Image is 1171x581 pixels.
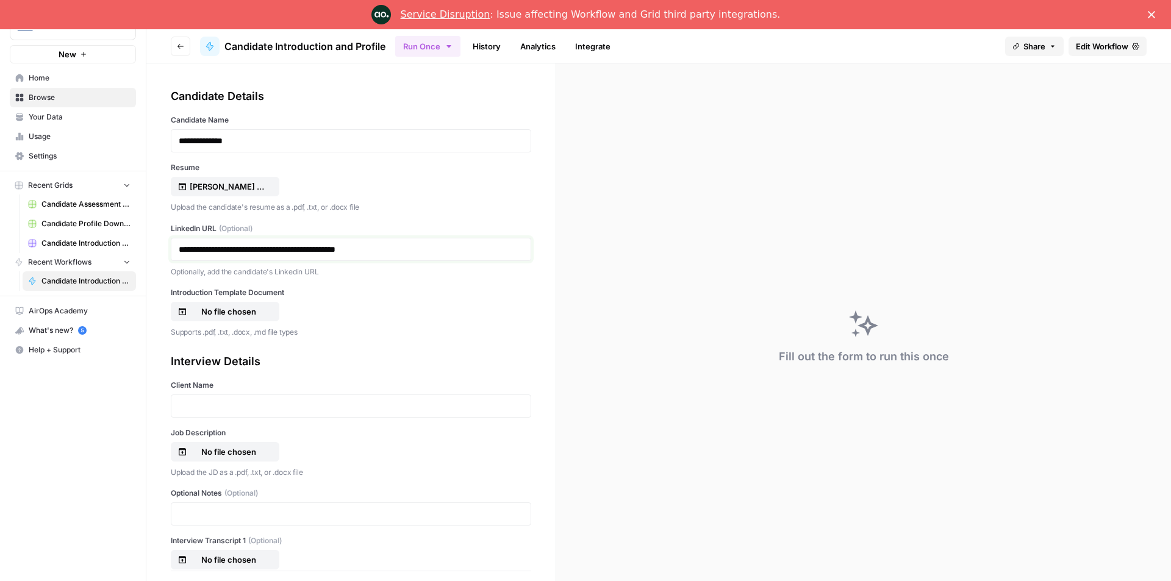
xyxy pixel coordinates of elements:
[171,266,531,278] p: Optionally, add the candidate's Linkedin URL
[41,199,131,210] span: Candidate Assessment Download Sheet
[29,305,131,316] span: AirOps Academy
[1069,37,1147,56] a: Edit Workflow
[10,340,136,360] button: Help + Support
[41,276,131,287] span: Candidate Introduction and Profile
[171,353,531,370] div: Interview Details
[568,37,618,56] a: Integrate
[171,326,531,338] p: Supports .pdf, .txt, .docx, .md file types
[1076,40,1128,52] span: Edit Workflow
[200,37,385,56] a: Candidate Introduction and Profile
[28,257,91,268] span: Recent Workflows
[28,180,73,191] span: Recent Grids
[219,223,252,234] span: (Optional)
[171,177,279,196] button: [PERSON_NAME] Resume.pdf
[23,271,136,291] a: Candidate Introduction and Profile
[190,180,268,193] p: [PERSON_NAME] Resume.pdf
[465,37,508,56] a: History
[10,146,136,166] a: Settings
[81,327,84,333] text: 5
[248,535,282,546] span: (Optional)
[1148,11,1160,18] div: Close
[513,37,563,56] a: Analytics
[171,380,531,391] label: Client Name
[190,305,268,318] p: No file chosen
[78,326,87,335] a: 5
[23,194,136,214] a: Candidate Assessment Download Sheet
[59,48,76,60] span: New
[10,127,136,146] a: Usage
[171,115,531,126] label: Candidate Name
[10,321,136,340] button: What's new? 5
[29,344,131,355] span: Help + Support
[171,302,279,321] button: No file chosen
[10,68,136,88] a: Home
[10,301,136,321] a: AirOps Academy
[41,238,131,249] span: Candidate Introduction Download Sheet
[224,39,385,54] span: Candidate Introduction and Profile
[171,442,279,462] button: No file chosen
[190,554,268,566] p: No file chosen
[371,5,391,24] img: Profile image for Engineering
[41,218,131,229] span: Candidate Profile Download Sheet
[171,287,531,298] label: Introduction Template Document
[10,107,136,127] a: Your Data
[29,131,131,142] span: Usage
[171,88,531,105] div: Candidate Details
[29,73,131,84] span: Home
[190,446,268,458] p: No file chosen
[10,321,135,340] div: What's new?
[29,92,131,103] span: Browse
[171,550,279,569] button: No file chosen
[171,162,531,173] label: Resume
[171,223,531,234] label: LinkedIn URL
[171,488,531,499] label: Optional Notes
[23,214,136,233] a: Candidate Profile Download Sheet
[1005,37,1064,56] button: Share
[29,151,131,162] span: Settings
[401,9,490,20] a: Service Disruption
[10,176,136,194] button: Recent Grids
[1023,40,1045,52] span: Share
[171,535,531,546] label: Interview Transcript 1
[395,36,460,57] button: Run Once
[224,488,258,499] span: (Optional)
[10,45,136,63] button: New
[171,427,531,438] label: Job Description
[171,466,531,479] p: Upload the JD as a .pdf, .txt, or .docx file
[10,88,136,107] a: Browse
[10,253,136,271] button: Recent Workflows
[779,348,949,365] div: Fill out the form to run this once
[23,233,136,253] a: Candidate Introduction Download Sheet
[401,9,781,21] div: : Issue affecting Workflow and Grid third party integrations.
[29,112,131,123] span: Your Data
[171,201,531,213] p: Upload the candidate's resume as a .pdf, .txt, or .docx file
